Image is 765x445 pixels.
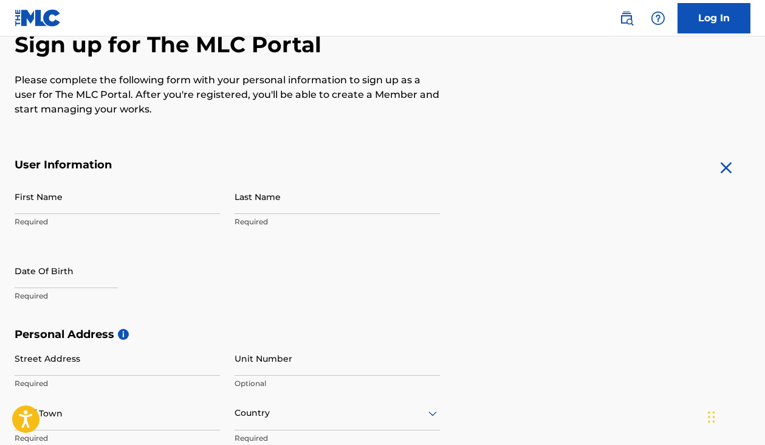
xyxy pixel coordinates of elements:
h5: User Information [15,158,440,172]
img: close [716,158,736,178]
p: Required [15,433,220,444]
div: Drag [708,399,715,435]
p: Required [15,291,220,302]
p: Required [15,216,220,227]
p: Optional [235,378,440,389]
iframe: Chat Widget [704,387,765,445]
p: Required [15,378,220,389]
a: Public Search [614,6,639,30]
p: Required [235,216,440,227]
img: help [651,11,665,26]
img: MLC Logo [15,9,61,27]
h5: Personal Address [15,328,750,342]
div: Help [646,6,670,30]
p: Required [235,433,440,444]
a: Log In [678,3,750,33]
p: Please complete the following form with your personal information to sign up as a user for The ML... [15,73,440,117]
span: i [118,329,129,340]
img: search [619,11,634,26]
h2: Sign up for The MLC Portal [15,31,750,58]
